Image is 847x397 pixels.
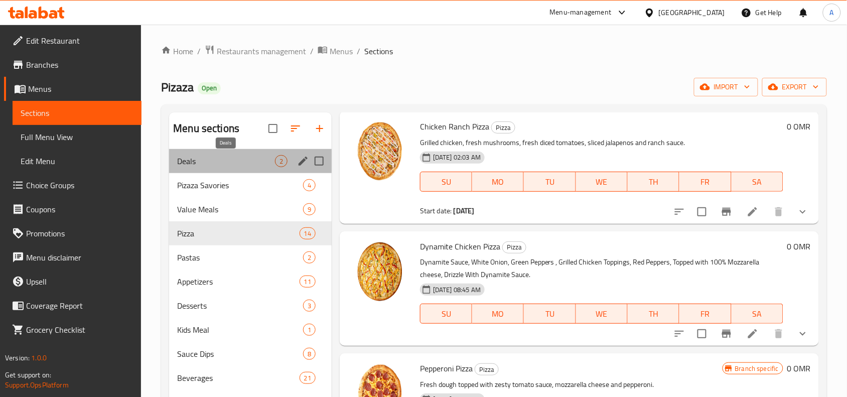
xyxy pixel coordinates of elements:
[576,172,628,192] button: WE
[731,364,783,373] span: Branch specific
[472,172,524,192] button: MO
[161,76,194,98] span: Pizaza
[21,107,133,119] span: Sections
[26,300,133,312] span: Coverage Report
[177,155,275,167] span: Deals
[300,276,316,288] div: items
[797,206,809,218] svg: Show Choices
[767,200,791,224] button: delete
[683,175,727,189] span: FR
[628,304,679,324] button: TH
[303,324,316,336] div: items
[472,304,524,324] button: MO
[420,119,489,134] span: Chicken Ranch Pizza
[747,328,759,340] a: Edit menu item
[628,172,679,192] button: TH
[476,307,520,321] span: MO
[791,200,815,224] button: show more
[702,81,750,93] span: import
[318,45,353,58] a: Menus
[303,179,316,191] div: items
[770,81,819,93] span: export
[26,203,133,215] span: Coupons
[787,361,811,375] h6: 0 OMR
[797,328,809,340] svg: Show Choices
[177,203,303,215] div: Value Meals
[787,119,811,134] h6: 0 OMR
[732,304,783,324] button: SA
[357,45,360,57] li: /
[4,318,142,342] a: Grocery Checklist
[177,348,303,360] span: Sauce Dips
[26,276,133,288] span: Upsell
[691,323,713,344] span: Select to update
[169,145,332,394] nav: Menu sections
[4,197,142,221] a: Coupons
[177,179,303,191] span: Pizaza Savories
[330,45,353,57] span: Menus
[304,181,315,190] span: 4
[4,29,142,53] a: Edit Restaurant
[420,137,783,149] p: Grilled chicken, fresh mushrooms, fresh diced tomatoes, sliced jalapenos and ranch sauce.
[550,7,612,19] div: Menu-management
[425,307,468,321] span: SU
[4,221,142,245] a: Promotions
[715,322,739,346] button: Branch-specific-item
[304,301,315,311] span: 3
[475,363,499,375] div: Pizza
[694,78,758,96] button: import
[169,294,332,318] div: Desserts3
[762,78,827,96] button: export
[667,322,691,346] button: sort-choices
[177,276,299,288] span: Appetizers
[787,239,811,253] h6: 0 OMR
[303,300,316,312] div: items
[576,304,628,324] button: WE
[28,83,133,95] span: Menus
[26,35,133,47] span: Edit Restaurant
[21,155,133,167] span: Edit Menu
[308,116,332,141] button: Add section
[475,364,498,375] span: Pizza
[177,324,303,336] span: Kids Meal
[13,101,142,125] a: Sections
[198,84,221,92] span: Open
[476,175,520,189] span: MO
[524,172,576,192] button: TU
[425,175,468,189] span: SU
[491,121,515,134] div: Pizza
[4,173,142,197] a: Choice Groups
[632,307,675,321] span: TH
[296,154,311,169] button: edit
[679,172,731,192] button: FR
[503,241,526,253] span: Pizza
[300,229,315,238] span: 14
[4,53,142,77] a: Branches
[429,285,485,295] span: [DATE] 08:45 AM
[26,227,133,239] span: Promotions
[492,122,515,134] span: Pizza
[420,304,472,324] button: SU
[791,322,815,346] button: show more
[420,256,783,281] p: Dynamite Sauce, White Onion, Green Peppers , Grilled Chicken Toppings, Red Peppers, Topped with 1...
[26,324,133,336] span: Grocery Checklist
[679,304,731,324] button: FR
[303,203,316,215] div: items
[502,241,526,253] div: Pizza
[420,172,472,192] button: SU
[161,45,827,58] nav: breadcrumb
[4,294,142,318] a: Coverage Report
[26,251,133,263] span: Menu disclaimer
[31,351,47,364] span: 1.0.0
[217,45,306,57] span: Restaurants management
[364,45,393,57] span: Sections
[524,304,576,324] button: TU
[5,368,51,381] span: Get support on:
[420,239,500,254] span: Dynamite Chicken Pizza
[4,77,142,101] a: Menus
[528,307,572,321] span: TU
[4,270,142,294] a: Upsell
[13,125,142,149] a: Full Menu View
[177,227,299,239] span: Pizza
[5,378,69,391] a: Support.OpsPlatform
